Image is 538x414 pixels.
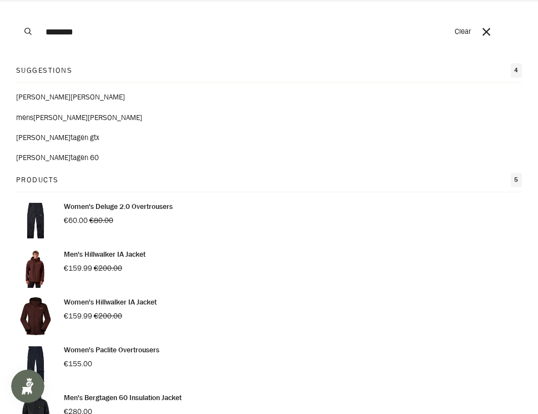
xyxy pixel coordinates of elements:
p: Women's Paclite Overtrousers [64,345,159,356]
p: Suggestions [16,65,72,76]
p: Women's Deluge 2.0 Overtrousers [64,201,173,212]
a: Women's Hillwalker IA Jacket €159.99 €200.00 [16,297,522,336]
span: €159.99 [64,311,92,321]
ul: Suggestions [16,92,522,164]
iframe: Button to open loyalty program pop-up [11,370,44,403]
mark: [PERSON_NAME] [16,92,71,102]
img: Women's Deluge 2.0 Overtrousers [16,201,55,240]
p: Women's Hillwalker IA Jacket [64,297,157,308]
a: Women's Deluge 2.0 Overtrousers €60.00 €80.00 [16,201,522,240]
span: €200.00 [94,263,122,273]
span: tagen 60 [71,152,99,163]
a: [PERSON_NAME]tagen 60 [16,152,522,163]
span: [PERSON_NAME] [71,92,125,102]
span: [PERSON_NAME] [88,112,142,123]
a: [PERSON_NAME]tagen gtx [16,132,522,143]
a: Men's Hillwalker IA Jacket €159.99 €200.00 [16,249,522,288]
img: Women's Paclite Overtrousers [16,345,55,383]
mark: [PERSON_NAME] [33,112,88,123]
span: mens [16,112,33,123]
a: mens[PERSON_NAME][PERSON_NAME] [16,112,522,123]
span: €155.00 [64,358,92,369]
span: €200.00 [94,311,122,321]
a: Women's Paclite Overtrousers €155.00 [16,345,522,383]
p: Products [16,174,59,186]
p: Men's Hillwalker IA Jacket [64,249,145,260]
span: €159.99 [64,263,92,273]
a: [PERSON_NAME][PERSON_NAME] [16,92,522,103]
span: 4 [511,63,522,78]
img: Women's Hillwalker IA Jacket [16,297,55,336]
span: €60.00 [64,215,88,226]
span: tagen gtx [71,132,99,143]
mark: [PERSON_NAME] [16,152,71,163]
mark: [PERSON_NAME] [16,132,71,143]
p: Men's Bergtagen 60 Insulation Jacket [64,392,182,403]
span: 5 [511,173,522,187]
span: €80.00 [89,215,113,226]
img: Men's Hillwalker IA Jacket [16,249,55,288]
